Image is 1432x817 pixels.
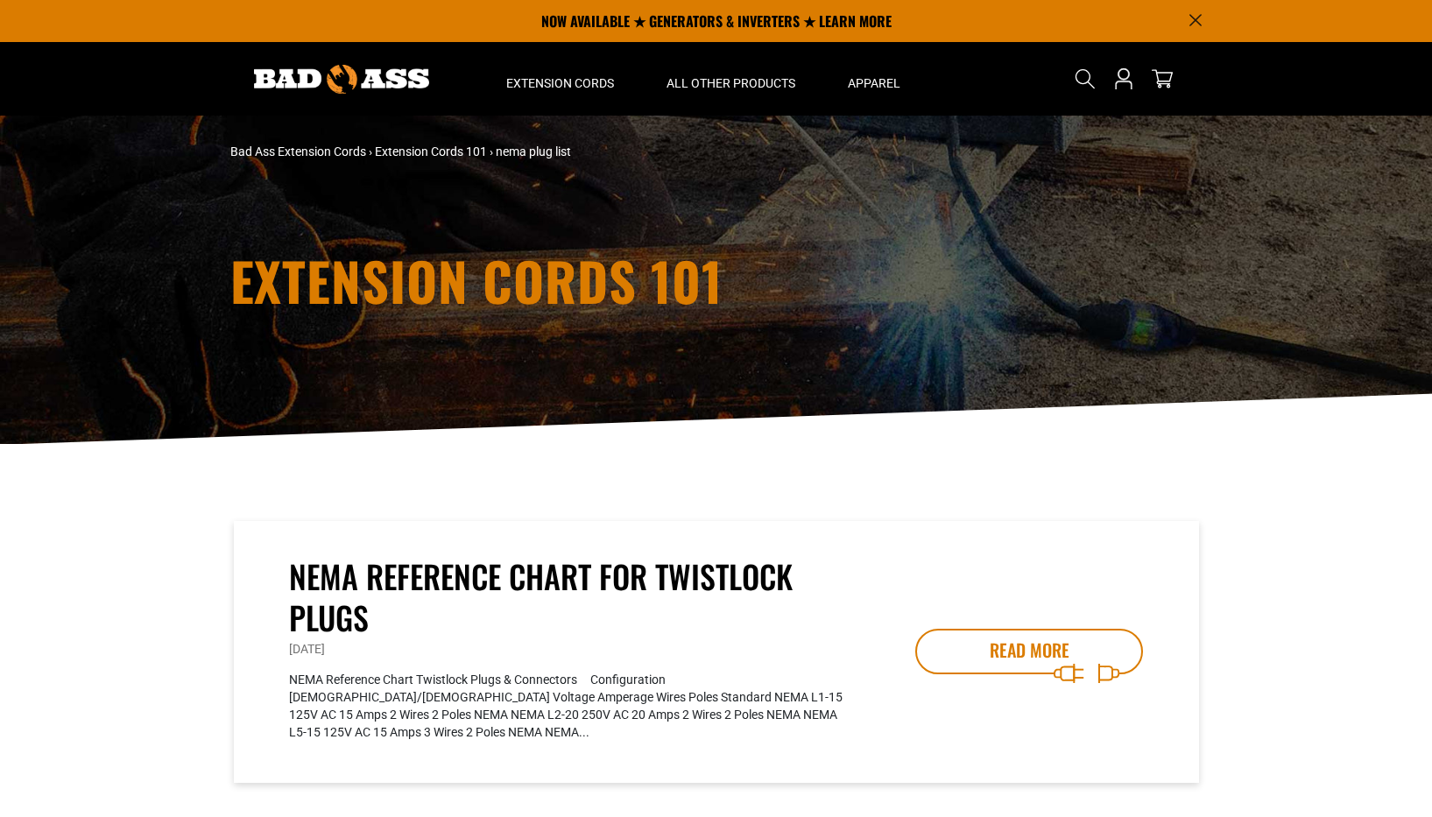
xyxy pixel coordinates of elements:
a: Extension Cords 101 [375,144,487,158]
a: Bad Ass Extension Cords [230,144,366,158]
a: NEMA Reference Chart for Twistlock Plugs [289,556,850,638]
summary: Apparel [822,42,927,116]
h1: EXTENSION CORDS 101 [230,254,1203,306]
summary: Extension Cords [480,42,640,116]
span: › [369,144,372,158]
span: All Other Products [667,75,795,91]
a: READ MORE [915,629,1143,674]
p: NEMA Reference Chart Twistlock Plugs & Connectors Configuration [DEMOGRAPHIC_DATA]/[DEMOGRAPHIC_D... [289,671,850,741]
img: Bad Ass Extension Cords [254,65,429,94]
summary: Search [1071,65,1099,93]
span: Extension Cords [506,75,614,91]
nav: breadcrumbs [230,143,870,161]
span: Apparel [848,75,900,91]
span: › [490,144,493,158]
summary: All Other Products [640,42,822,116]
time: [DATE] [289,642,325,656]
span: nema plug list [496,144,571,158]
